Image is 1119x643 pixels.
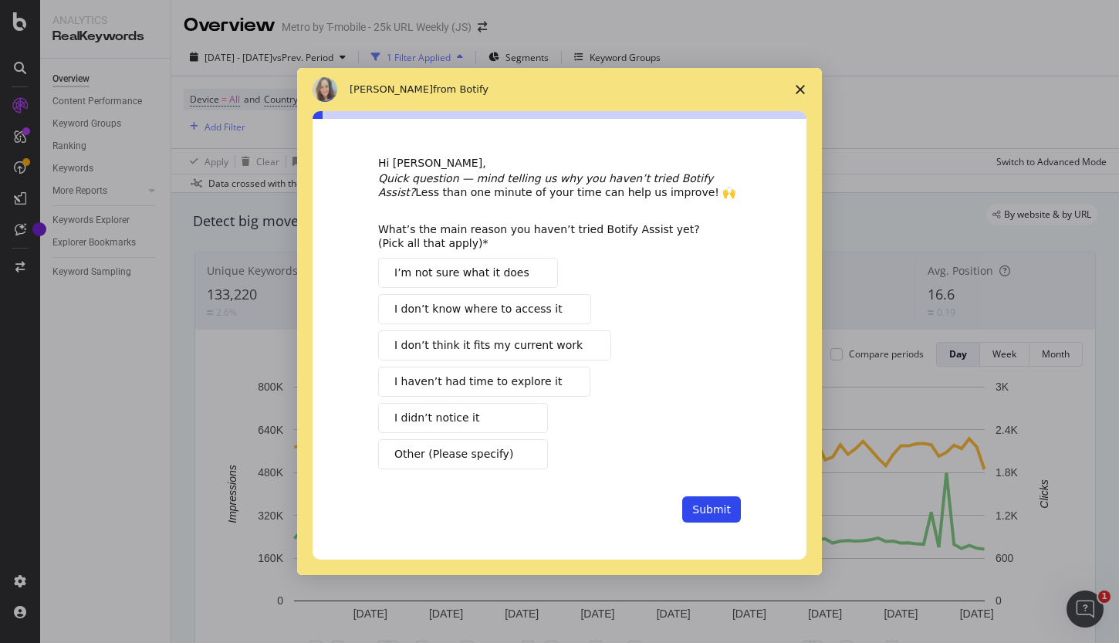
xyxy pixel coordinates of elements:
[394,446,513,462] span: Other (Please specify)
[394,337,583,354] span: I don’t think it fits my current work
[350,83,433,95] span: [PERSON_NAME]
[378,439,548,469] button: Other (Please specify)
[313,77,337,102] img: Profile image for Colleen
[433,83,489,95] span: from Botify
[378,403,548,433] button: I didn’t notice it
[378,156,741,171] div: Hi [PERSON_NAME],
[378,367,590,397] button: I haven’t had time to explore it
[394,410,479,426] span: I didn’t notice it
[394,374,562,390] span: I haven’t had time to explore it
[378,294,591,324] button: I don’t know where to access it
[378,330,611,360] button: I don’t think it fits my current work
[394,265,529,281] span: I’m not sure what it does
[378,222,718,250] div: What’s the main reason you haven’t tried Botify Assist yet? (Pick all that apply)
[779,68,822,111] span: Close survey
[682,496,741,523] button: Submit
[378,258,558,288] button: I’m not sure what it does
[378,171,741,199] div: Less than one minute of your time can help us improve! 🙌
[378,172,713,198] i: Quick question — mind telling us why you haven’t tried Botify Assist?
[394,301,563,317] span: I don’t know where to access it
